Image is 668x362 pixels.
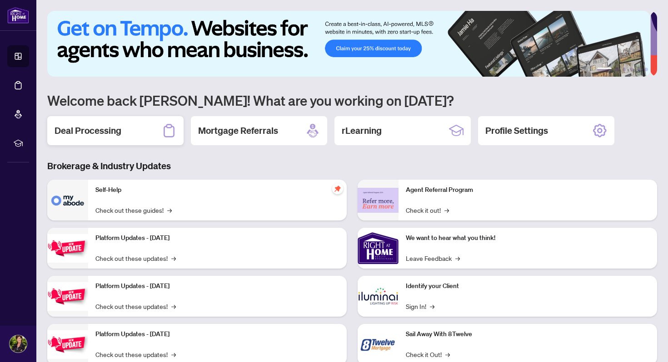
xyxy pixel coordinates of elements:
[597,68,612,71] button: 1
[47,282,88,311] img: Platform Updates - July 8, 2025
[171,301,176,311] span: →
[406,301,434,311] a: Sign In!→
[47,330,88,359] img: Platform Updates - June 23, 2025
[406,205,449,215] a: Check it out!→
[342,124,382,137] h2: rLearning
[10,335,27,352] img: Profile Icon
[644,68,648,71] button: 6
[406,349,450,359] a: Check it Out!→
[171,349,176,359] span: →
[332,183,343,194] span: pushpin
[55,124,121,137] h2: Deal Processing
[95,253,176,263] a: Check out these updates!→
[358,276,399,317] img: Identify your Client
[615,68,619,71] button: 2
[358,228,399,269] img: We want to hear what you think!
[630,68,633,71] button: 4
[167,205,172,215] span: →
[637,68,641,71] button: 5
[171,253,176,263] span: →
[406,253,460,263] a: Leave Feedback→
[47,160,657,172] h3: Brokerage & Industry Updates
[95,281,339,291] p: Platform Updates - [DATE]
[47,234,88,263] img: Platform Updates - July 21, 2025
[623,68,626,71] button: 3
[95,301,176,311] a: Check out these updates!→
[47,92,657,109] h1: Welcome back [PERSON_NAME]! What are you working on [DATE]?
[95,205,172,215] a: Check out these guides!→
[444,205,449,215] span: →
[455,253,460,263] span: →
[485,124,548,137] h2: Profile Settings
[406,185,650,195] p: Agent Referral Program
[95,329,339,339] p: Platform Updates - [DATE]
[95,233,339,243] p: Platform Updates - [DATE]
[406,329,650,339] p: Sail Away With 8Twelve
[430,301,434,311] span: →
[445,349,450,359] span: →
[47,180,88,220] img: Self-Help
[406,233,650,243] p: We want to hear what you think!
[198,124,278,137] h2: Mortgage Referrals
[358,188,399,213] img: Agent Referral Program
[7,7,29,24] img: logo
[95,185,339,195] p: Self-Help
[95,349,176,359] a: Check out these updates!→
[406,281,650,291] p: Identify your Client
[632,330,659,357] button: Open asap
[47,11,650,77] img: Slide 0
